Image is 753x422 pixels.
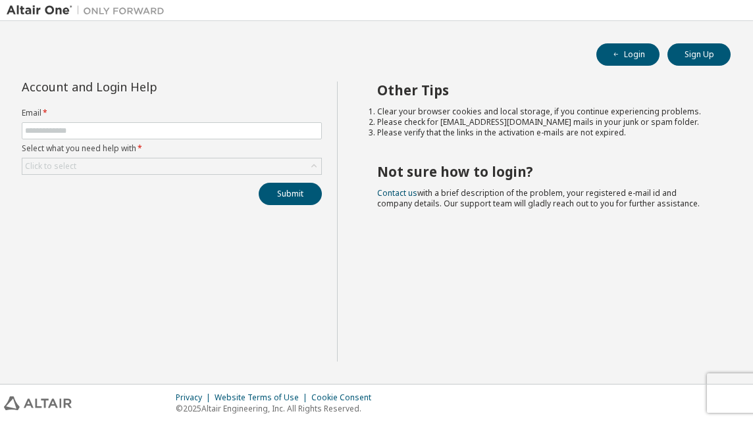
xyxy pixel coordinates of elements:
[22,158,321,174] div: Click to select
[377,128,708,138] li: Please verify that the links in the activation e-mails are not expired.
[377,117,708,128] li: Please check for [EMAIL_ADDRESS][DOMAIN_NAME] mails in your junk or spam folder.
[22,108,322,118] label: Email
[4,396,72,410] img: altair_logo.svg
[311,392,379,403] div: Cookie Consent
[667,43,731,66] button: Sign Up
[596,43,660,66] button: Login
[25,161,76,172] div: Click to select
[259,183,322,205] button: Submit
[377,163,708,180] h2: Not sure how to login?
[377,187,700,209] span: with a brief description of the problem, your registered e-mail id and company details. Our suppo...
[7,4,171,17] img: Altair One
[176,392,215,403] div: Privacy
[377,187,417,199] a: Contact us
[215,392,311,403] div: Website Terms of Use
[22,143,322,154] label: Select what you need help with
[176,403,379,414] p: © 2025 Altair Engineering, Inc. All Rights Reserved.
[377,82,708,99] h2: Other Tips
[377,106,708,117] li: Clear your browser cookies and local storage, if you continue experiencing problems.
[22,82,262,92] div: Account and Login Help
